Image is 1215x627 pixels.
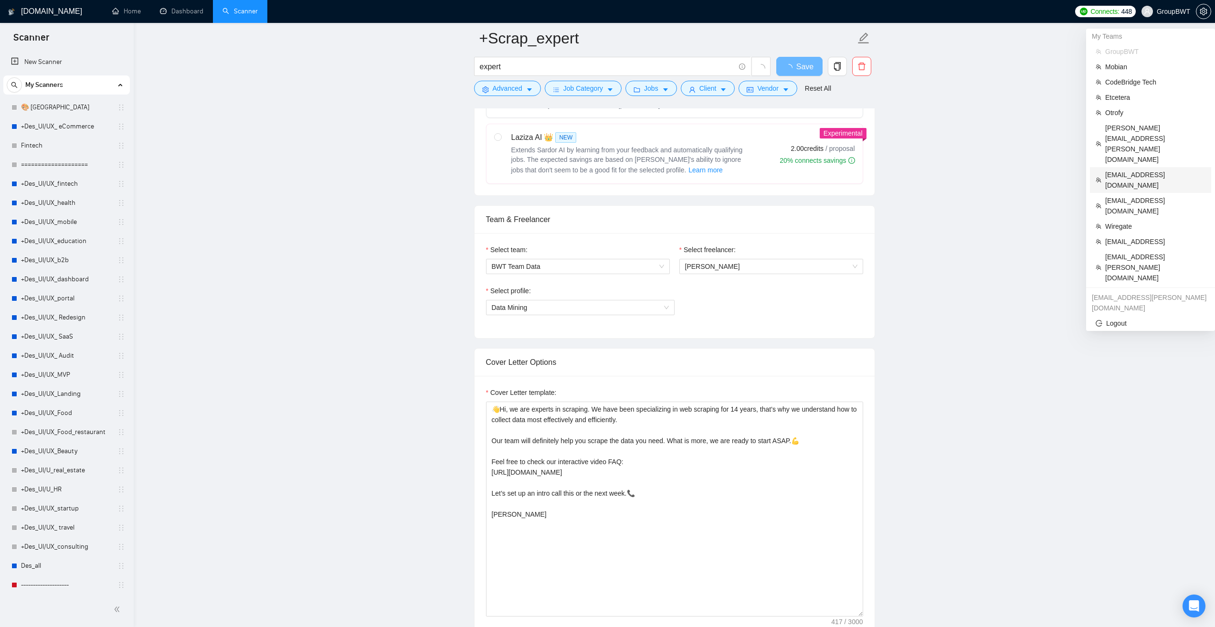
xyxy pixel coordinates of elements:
span: delete [853,62,871,71]
a: searchScanner [222,7,258,15]
a: +Des_UI/UX_MVP [21,365,112,384]
a: ==================== [21,155,112,174]
span: holder [117,562,125,570]
span: Wiregate [1105,221,1205,232]
span: CodeBridge Tech [1105,77,1205,87]
div: 20% connects savings [780,156,855,165]
span: Learn more [688,165,723,175]
a: +Des_UI/UX_ SaaS [21,327,112,346]
span: holder [117,409,125,417]
label: Cover Letter template: [486,387,557,398]
span: Extends Sardor AI by learning from your feedback and automatically qualifying jobs. The expected ... [511,146,743,174]
span: 👑 [544,132,553,143]
span: team [1096,203,1101,209]
a: 🎨 [GEOGRAPHIC_DATA] [21,98,112,117]
span: Advanced [493,83,522,94]
span: 448 [1121,6,1132,17]
a: +Des_UI/UX_Food_restaurant [21,423,112,442]
a: Fintech [21,136,112,155]
span: team [1096,141,1101,147]
span: team [1096,64,1101,70]
li: New Scanner [3,53,130,72]
span: [EMAIL_ADDRESS][DOMAIN_NAME] [1105,195,1205,216]
span: bars [553,86,560,93]
span: caret-down [662,86,669,93]
span: caret-down [782,86,789,93]
span: [EMAIL_ADDRESS] [1105,236,1205,247]
input: Scanner name... [479,26,856,50]
span: holder [117,486,125,493]
span: Job Category [563,83,603,94]
a: homeHome [112,7,141,15]
span: team [1096,95,1101,100]
span: Save [796,61,814,73]
span: holder [117,428,125,436]
span: team [1096,79,1101,85]
button: setting [1196,4,1211,19]
button: userClientcaret-down [681,81,735,96]
span: team [1096,223,1101,229]
textarea: Cover Letter template: [486,402,863,616]
span: holder [117,505,125,512]
span: Aleksey Yudin [685,259,857,274]
a: +Des_UI/UX_education [21,232,112,251]
span: loading [785,64,796,72]
a: +Des_UI/UX_ Audit [21,346,112,365]
span: holder [117,256,125,264]
a: +Des_UI/UX_Beauty [21,442,112,461]
span: Scanner [6,31,57,51]
span: holder [117,333,125,340]
div: My Teams [1086,29,1215,44]
input: Search Freelance Jobs... [480,61,735,73]
span: user [1144,8,1151,15]
a: +Des_UI/UX_b2b [21,251,112,270]
span: logout [1096,320,1102,327]
span: team [1096,110,1101,116]
a: Des_all [21,556,112,575]
a: +Des_UI/UX_startup [21,499,112,518]
span: caret-down [720,86,727,93]
span: holder [117,295,125,302]
span: holder [117,218,125,226]
span: setting [482,86,489,93]
span: holder [117,543,125,551]
button: barsJob Categorycaret-down [545,81,622,96]
button: Laziza AI NEWExtends Sardor AI by learning from your feedback and automatically qualifying jobs. ... [688,164,723,176]
span: loading [757,64,765,73]
span: My Scanners [25,75,63,95]
span: user [689,86,696,93]
span: holder [117,237,125,245]
span: holder [117,276,125,283]
span: double-left [114,605,123,614]
button: search [7,77,22,93]
a: +Des_UI/UX_mobile [21,213,112,232]
a: +Des_UI/UX_portal [21,289,112,308]
label: Select team: [486,244,528,255]
span: holder [117,123,125,130]
div: Team & Freelancer [486,206,863,233]
div: Open Intercom Messenger [1183,595,1205,617]
div: Cover Letter Options [486,349,863,376]
span: holder [117,142,125,149]
span: GroupBWT [1105,46,1205,57]
span: holder [117,314,125,321]
a: +Des_UI/UX_Food [21,404,112,423]
a: +Des_UI/UX_ Redesign [21,308,112,327]
img: logo [8,4,15,20]
span: copy [828,62,846,71]
span: setting [1196,8,1211,15]
span: holder [117,104,125,111]
span: team [1096,239,1101,244]
span: folder [634,86,640,93]
button: idcardVendorcaret-down [739,81,797,96]
span: holder [117,447,125,455]
span: caret-down [526,86,533,93]
span: / proposal [825,144,855,153]
button: copy [828,57,847,76]
span: holder [117,352,125,360]
span: caret-down [607,86,613,93]
span: [EMAIL_ADDRESS][DOMAIN_NAME] [1105,170,1205,191]
div: Laziza AI [511,132,750,143]
span: Vendor [757,83,778,94]
button: Save [776,57,823,76]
